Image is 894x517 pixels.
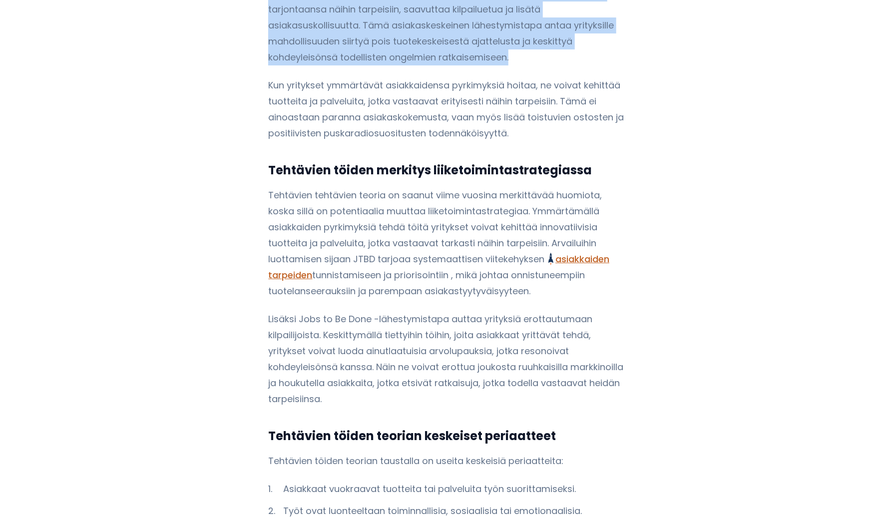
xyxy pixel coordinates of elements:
font: Kun yritykset ymmärtävät asiakkaidensa pyrkimyksiä hoitaa, ne voivat kehittää tuotteita ja palvel... [268,79,624,139]
font: Tehtävien töiden merkitys liiketoimintastrategiassa [268,162,592,178]
font: Tehtävien tehtävien teoria on saanut viime vuosina merkittävää huomiota, koska sillä on potentiaa... [268,189,602,265]
font: Työt ovat luonteeltaan toiminnallisia, sosiaalisia tai emotionaalisia. [283,505,582,517]
font: Tehtävien töiden teorian keskeiset periaatteet [268,428,556,444]
font: tunnistamiseen ja priorisointiin , mikä johtaa onnistuneempiin tuotelanseerauksiin ja parempaan a... [268,269,585,297]
font: Asiakkaat vuokraavat tuotteita tai palveluita työn suorittamiseksi. [283,483,576,495]
font: Lisäksi Jobs to Be Done -lähestymistapa auttaa yrityksiä erottautumaan kilpailijoista. Keskittymä... [268,313,623,405]
font: Tehtävien töiden teorian taustalla on useita keskeisiä periaatteita: [268,455,563,467]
